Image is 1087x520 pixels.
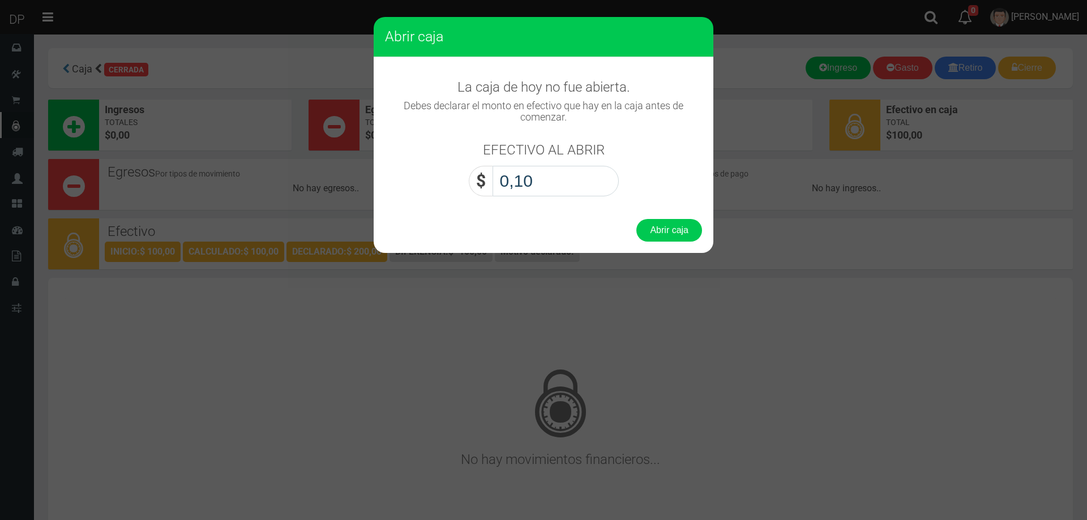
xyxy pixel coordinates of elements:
[636,219,702,242] button: Abrir caja
[476,171,486,191] strong: $
[385,80,702,94] h3: La caja de hoy no fue abierta.
[483,143,605,157] h3: EFECTIVO AL ABRIR
[385,28,702,45] h3: Abrir caja
[385,100,702,123] h4: Debes declarar el monto en efectivo que hay en la caja antes de comenzar.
